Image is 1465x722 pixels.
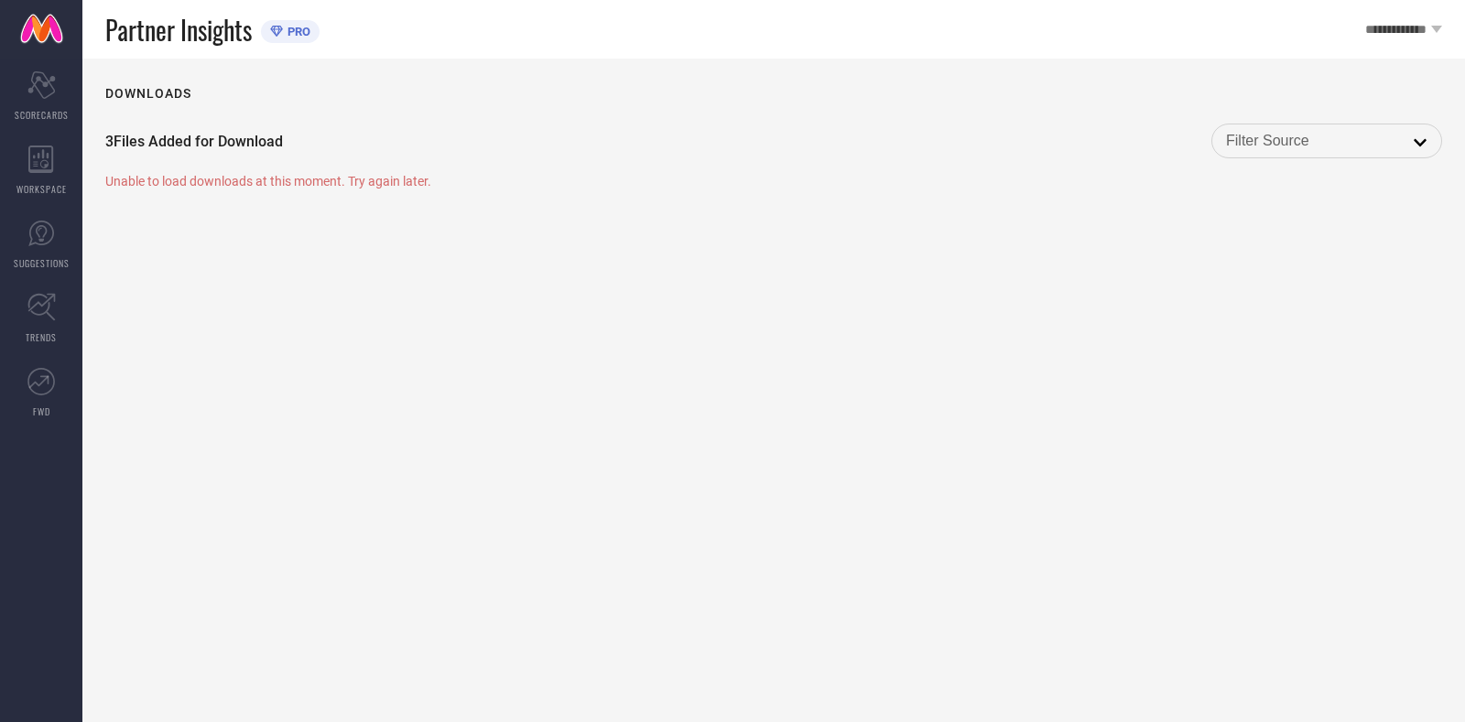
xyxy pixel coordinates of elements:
span: Partner Insights [105,11,252,48]
span: SCORECARDS [15,108,69,122]
span: Unable to load downloads at this moment. Try again later. [105,174,431,189]
span: TRENDS [26,330,57,344]
span: PRO [283,25,310,38]
h1: Downloads [105,86,191,101]
span: SUGGESTIONS [14,256,70,270]
span: FWD [33,404,50,418]
span: WORKSPACE [16,182,67,196]
span: 3 Files Added for Download [105,133,283,150]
